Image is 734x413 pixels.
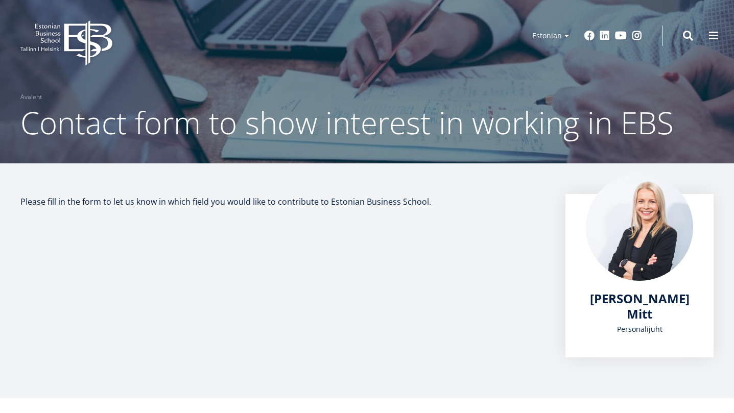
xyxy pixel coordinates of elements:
[586,322,693,337] div: Personalijuht
[586,174,693,281] img: Älice Mitt
[584,31,595,41] a: Facebook
[20,194,545,209] p: Please fill in the form to let us know in which field you would like to contribute to Estonian Bu...
[590,290,690,322] span: [PERSON_NAME] Mitt
[586,291,693,322] a: [PERSON_NAME] Mitt
[615,31,627,41] a: Youtube
[632,31,642,41] a: Instagram
[20,92,42,102] a: Avaleht
[600,31,610,41] a: Linkedin
[20,102,674,143] span: Contact form to show interest in working in EBS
